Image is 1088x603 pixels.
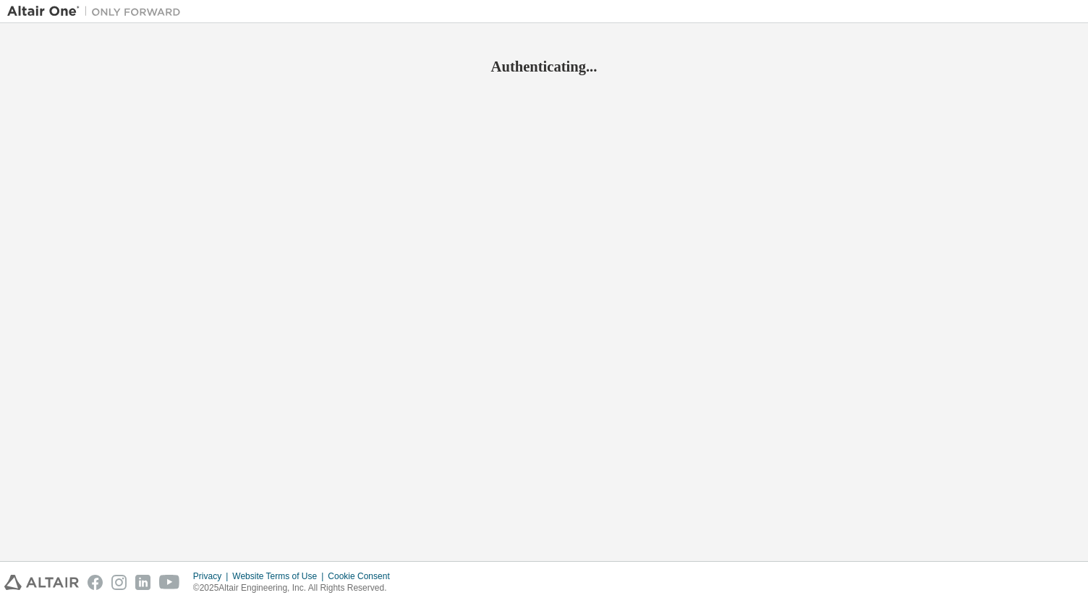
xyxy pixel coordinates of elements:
[232,570,328,582] div: Website Terms of Use
[193,582,399,594] p: © 2025 Altair Engineering, Inc. All Rights Reserved.
[111,575,127,590] img: instagram.svg
[193,570,232,582] div: Privacy
[4,575,79,590] img: altair_logo.svg
[7,4,188,19] img: Altair One
[88,575,103,590] img: facebook.svg
[135,575,150,590] img: linkedin.svg
[7,57,1081,76] h2: Authenticating...
[159,575,180,590] img: youtube.svg
[328,570,398,582] div: Cookie Consent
